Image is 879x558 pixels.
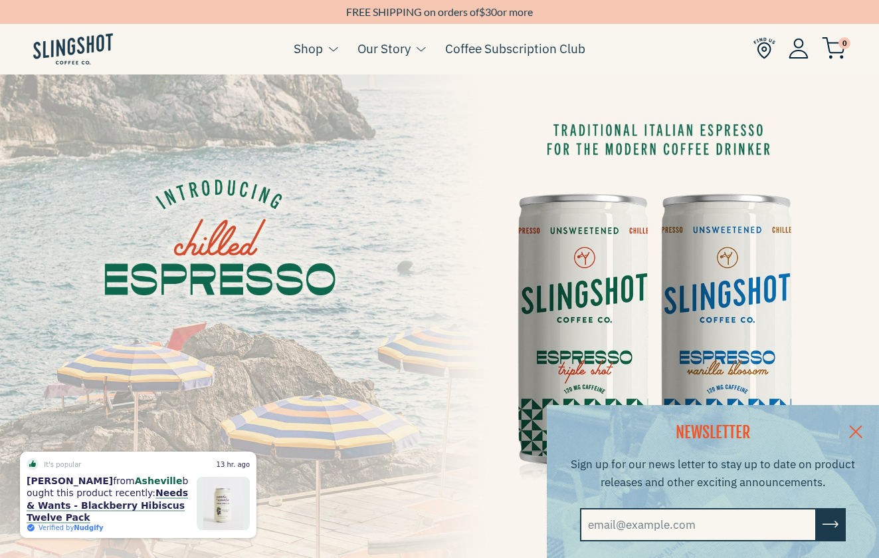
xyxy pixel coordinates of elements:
[357,39,411,59] a: Our Story
[563,456,862,491] p: Sign up for our news letter to stay up to date on product releases and other exciting announcements.
[563,422,862,444] h2: NEWSLETTER
[479,5,485,18] span: $
[753,37,775,59] img: Find Us
[580,508,817,541] input: email@example.com
[838,37,850,49] span: 0
[789,38,809,59] img: Account
[822,37,846,59] img: cart
[822,41,846,57] a: 0
[294,39,323,59] a: Shop
[485,5,497,18] span: 30
[445,39,585,59] a: Coffee Subscription Club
